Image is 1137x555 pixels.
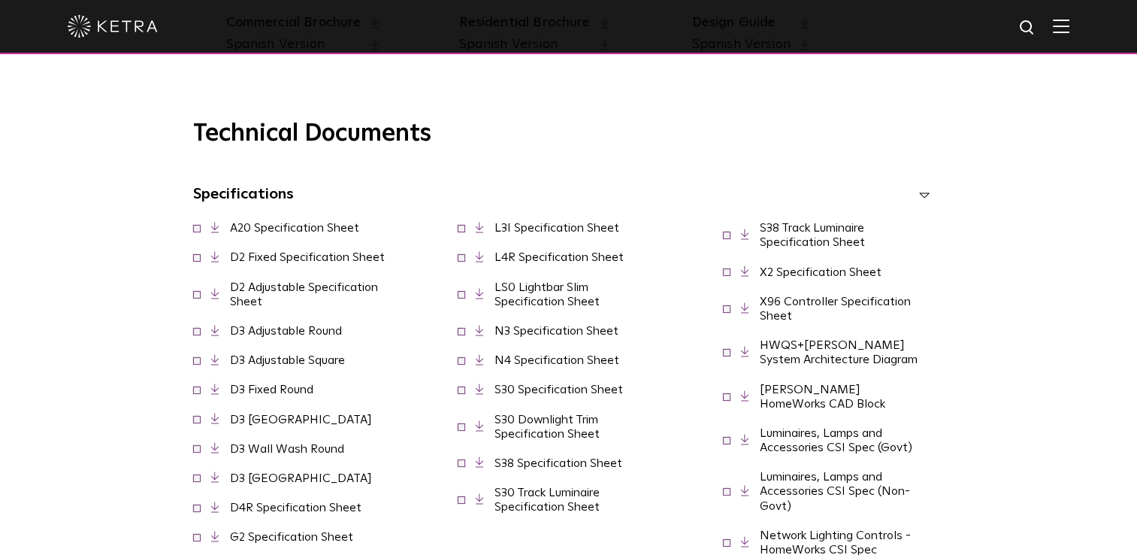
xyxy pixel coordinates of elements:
[230,251,385,263] a: D2 Fixed Specification Sheet
[760,471,910,511] a: Luminaires, Lamps and Accessories CSI Spec (Non-Govt)
[494,251,624,263] a: L4R Specification Sheet
[494,354,619,366] a: N4 Specification Sheet
[230,222,359,234] a: A20 Specification Sheet
[1053,19,1069,33] img: Hamburger%20Nav.svg
[760,296,911,322] a: X96 Controller Specification Sheet
[68,15,158,38] img: ketra-logo-2019-white
[193,187,294,202] span: Specifications
[494,414,600,440] a: S30 Downlight Trim Specification Sheet
[230,384,313,396] a: D3 Fixed Round
[230,502,361,514] a: D4R Specification Sheet
[494,325,618,337] a: N3 Specification Sheet
[760,384,885,410] a: [PERSON_NAME] HomeWorks CAD Block
[230,325,342,337] a: D3 Adjustable Round
[494,384,623,396] a: S30 Specification Sheet
[230,472,372,484] a: D3 [GEOGRAPHIC_DATA]
[760,266,881,278] a: X2 Specification Sheet
[193,120,945,148] h3: Technical Documents
[230,531,353,543] a: G2 Specification Sheet
[230,354,345,366] a: D3 Adjustable Square
[760,427,912,453] a: Luminaires, Lamps and Accessories CSI Spec (Govt)
[494,487,600,513] a: S30 Track Luminaire Specification Sheet
[760,222,865,248] a: S38 Track Luminaire Specification Sheet
[1018,19,1037,38] img: search icon
[494,222,619,234] a: L3I Specification Sheet
[230,281,378,308] a: D2 Adjustable Specification Sheet
[760,339,918,365] a: HWQS+[PERSON_NAME] System Architecture Diagram
[230,443,344,455] a: D3 Wall Wash Round
[494,457,622,469] a: S38 Specification Sheet
[230,414,372,426] a: D3 [GEOGRAPHIC_DATA]
[494,281,600,308] a: LS0 Lightbar Slim Specification Sheet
